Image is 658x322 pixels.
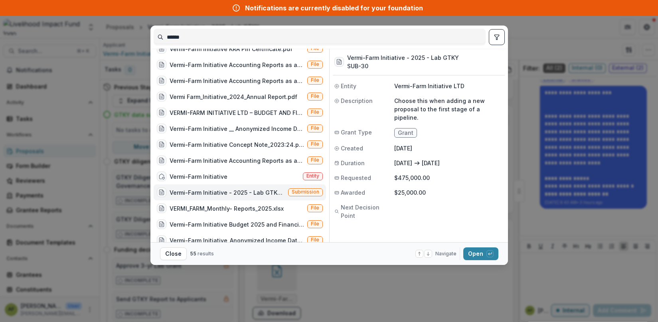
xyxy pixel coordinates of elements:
span: Submission [292,189,319,195]
span: Entity [341,82,356,90]
span: Grant [398,130,413,136]
span: File [311,221,319,227]
p: $25,000.00 [394,188,503,197]
span: Awarded [341,188,365,197]
div: Vermi-Farm Initiative Accounting Reports as at [DATE].xlsx [170,61,304,69]
div: Vermi Farm_Initiative_2024_Annual Report.pdf [170,93,297,101]
span: File [311,157,319,163]
button: Close [160,247,187,260]
span: File [311,61,319,67]
div: Vermi-Farm Initiative Accounting Reports as at [DATE].xls [170,156,304,165]
div: Notifications are currently disabled for your foundation [245,3,423,13]
div: Vermi-Farm Initiative __ Anonymized Income Data Report.xlsx [170,124,304,133]
span: File [311,141,319,147]
span: File [311,45,319,51]
span: Created [341,144,363,152]
h3: SUB-30 [347,62,459,70]
div: VERMI_FARM_Monthly- Reports_2025.xlsx [170,204,284,213]
p: [DATE] [422,159,440,167]
p: Choose this when adding a new proposal to the first stage of a pipeline. [394,97,503,122]
span: Description [341,97,373,105]
div: Vermi-Farm Initiative KRA Pin Certificate.pdf [170,45,292,53]
span: File [311,205,319,211]
div: Vermi-Farm Initiative_Anonymized Income Data_2024.xlsx [170,236,304,245]
div: Vermi-Farm Initiative [170,172,227,181]
h3: Vermi-Farm Initiative - 2025 - Lab GTKY [347,53,459,62]
span: Grant Type [341,128,372,136]
span: Navigate [435,250,456,257]
div: Vermi-Farm Initiative Concept Note_2023:24.pdf [170,140,304,149]
button: toggle filters [489,29,505,45]
p: [DATE] [394,144,503,152]
span: Requested [341,174,371,182]
span: results [198,251,214,257]
div: Vermi-Farm Initiative Budget 2025 and Financial Projections [DATE] - [DATE].xlsx [170,220,304,229]
p: $475,000.00 [394,174,503,182]
span: Duration [341,159,365,167]
div: Vermi-Farm Initiative Accounting Reports as at [DATE].pdf [170,77,304,85]
span: File [311,77,319,83]
div: VERMI-FARM INITIATIVE LTD – BUDGET AND FINANCIAL PROJECTIONS.xlsx [170,109,304,117]
button: Open [463,247,498,260]
span: File [311,93,319,99]
span: File [311,109,319,115]
span: File [311,125,319,131]
span: Entity [306,173,319,179]
span: File [311,237,319,243]
span: Next Decision Point [341,203,394,220]
p: Vermi-Farm Initiative LTD [394,82,503,90]
div: Vermi-Farm Initiative - 2025 - Lab GTKY (Choose this when adding a new proposal to the first stag... [170,188,285,197]
span: 55 [190,251,196,257]
p: [DATE] [394,159,412,167]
